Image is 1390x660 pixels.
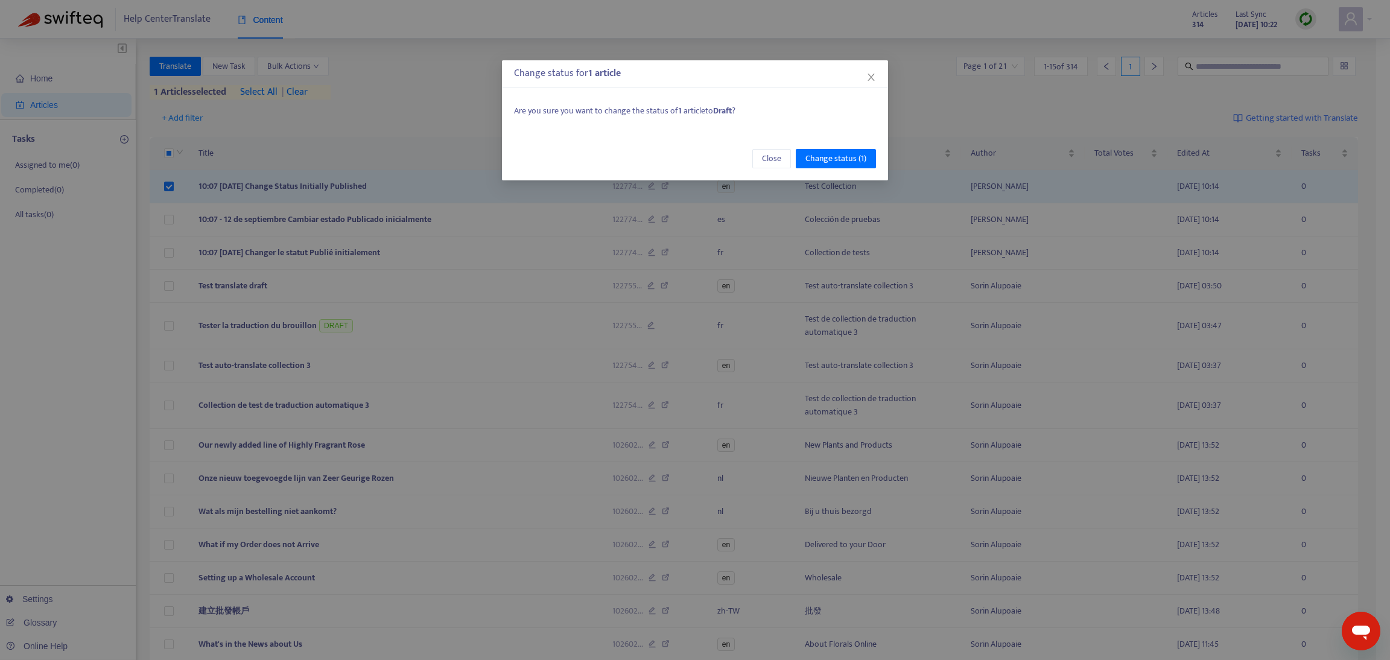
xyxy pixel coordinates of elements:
[514,104,876,118] div: Are you sure you want to change the status of article to ?
[762,152,781,165] span: Close
[1342,612,1380,650] iframe: Button to launch messaging window
[865,71,878,84] button: Close
[678,104,682,118] strong: 1
[588,65,621,81] strong: 1 article
[805,152,866,165] span: Change status (1)
[796,149,876,168] button: Change status (1)
[514,66,876,81] div: Change status for
[713,104,732,118] strong: Draft
[866,72,876,82] span: close
[752,149,791,168] button: Close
